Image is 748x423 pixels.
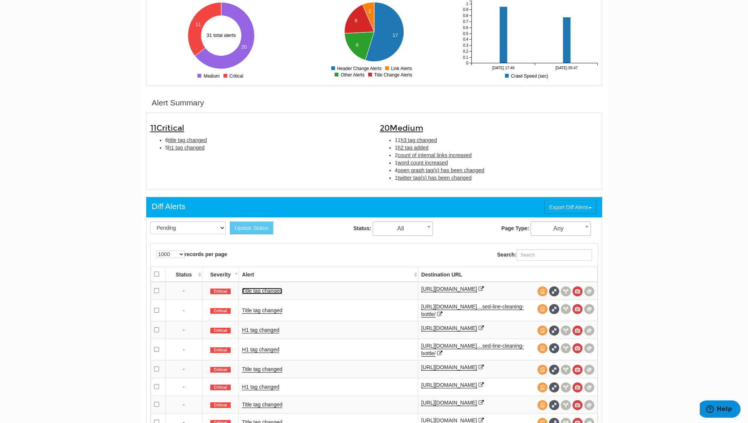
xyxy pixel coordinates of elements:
strong: Status: [353,225,371,231]
span: All [373,223,433,234]
span: View source [537,382,548,392]
td: - [165,321,202,339]
a: [URL][DOMAIN_NAME] [421,325,477,331]
span: Compare screenshots [584,382,594,392]
span: h3 tag changed [401,137,437,143]
a: Title tag changed [242,307,282,314]
a: Title tag changed [242,288,282,294]
th: Severity: activate to sort column descending [202,267,239,282]
tspan: 0.7 [463,20,468,24]
td: - [165,360,202,378]
span: Full Source Diff [549,304,559,314]
th: Destination URL [418,267,597,282]
td: - [165,339,202,360]
span: Compare screenshots [584,343,594,353]
span: View headers [561,343,571,353]
div: Alert Summary [152,97,204,108]
span: h2 tag added [398,145,428,151]
li: 6 [165,136,369,144]
td: - [165,299,202,321]
span: Critical [156,123,184,133]
a: Title tag changed [242,366,282,373]
th: Status: activate to sort column ascending [165,267,202,282]
tspan: [DATE] 17:48 [492,66,514,70]
span: View screenshot [572,400,583,410]
span: Full Source Diff [549,400,559,410]
a: H1 tag changed [242,327,279,333]
tspan: 0.6 [463,26,468,30]
li: 1 [395,144,598,151]
li: 1 [395,159,598,166]
th: Alert: activate to sort column ascending [239,267,418,282]
a: [URL][DOMAIN_NAME] [421,364,477,371]
span: Critical [210,289,231,295]
span: View screenshot [572,286,583,296]
li: 2 [395,151,598,159]
td: - [165,378,202,396]
span: Critical [210,347,231,353]
tspan: 0.1 [463,55,468,60]
span: View source [537,365,548,375]
iframe: Opens a widget where you can find more information [700,400,740,419]
span: title tag changed [168,137,207,143]
li: 11 [395,136,598,144]
span: Critical [210,308,231,314]
span: Compare screenshots [584,304,594,314]
label: Search: [497,249,592,261]
span: View screenshot [572,304,583,314]
select: records per page [156,250,185,258]
span: word count increased [398,160,448,166]
text: 31 total alerts [207,32,236,38]
tspan: 0.8 [463,14,468,18]
span: View source [537,325,548,336]
span: h1 tag changed [168,145,205,151]
span: twitter tag(s) has been changed [398,175,471,181]
a: [URL][DOMAIN_NAME] [421,400,477,406]
span: View screenshot [572,382,583,392]
span: View headers [561,382,571,392]
span: Full Source Diff [549,286,559,296]
button: Update Status [230,221,273,234]
a: H1 tag changed [242,384,279,390]
span: View source [537,343,548,353]
span: count of internal links increased [398,152,471,158]
a: Title tag changed [242,402,282,408]
tspan: 0.9 [463,8,468,12]
a: [URL][DOMAIN_NAME] [421,382,477,388]
span: 20 [380,123,423,133]
strong: Page Type: [501,225,529,231]
li: 5 [165,144,369,151]
span: Critical [210,367,231,373]
span: Full Source Diff [549,343,559,353]
tspan: 1 [466,2,468,6]
span: View headers [561,400,571,410]
td: - [165,396,202,413]
span: Full Source Diff [549,325,559,336]
tspan: [DATE] 05:47 [555,66,578,70]
span: View headers [561,304,571,314]
tspan: 0.2 [463,49,468,53]
a: [URL][DOMAIN_NAME] [421,286,477,292]
span: Any [531,221,591,236]
td: - [165,282,202,300]
span: View screenshot [572,343,583,353]
label: records per page [156,250,228,258]
span: Critical [210,385,231,391]
tspan: 0.4 [463,37,468,41]
span: Full Source Diff [549,382,559,392]
span: Compare screenshots [584,365,594,375]
span: Medium [390,123,423,133]
span: Full Source Diff [549,365,559,375]
span: Compare screenshots [584,400,594,410]
span: View source [537,286,548,296]
span: View source [537,304,548,314]
span: Any [531,223,590,234]
button: Export Diff Alerts [544,201,596,214]
span: All [373,221,433,236]
span: View screenshot [572,325,583,336]
a: [URL][DOMAIN_NAME]…sed-line-cleaning-bottle/ [421,304,524,318]
span: Critical [210,402,231,408]
span: open graph tag(s) has been changed [398,167,484,173]
input: Search: [517,249,592,261]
